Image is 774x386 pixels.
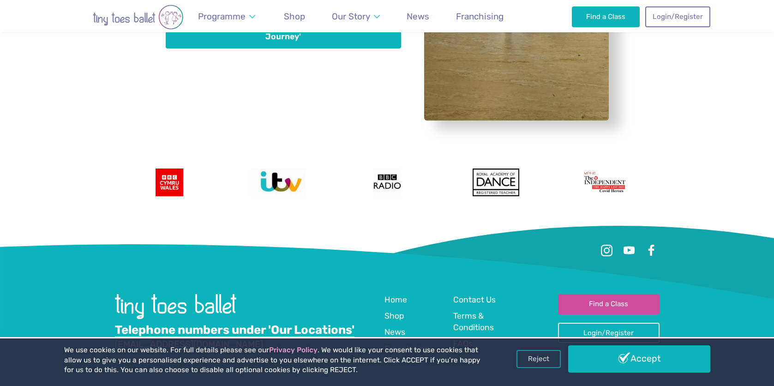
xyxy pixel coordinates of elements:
[194,6,260,27] a: Programme
[402,6,434,27] a: News
[407,11,429,22] span: News
[453,311,494,332] span: Terms & Conditions
[384,311,404,320] span: Shop
[64,5,212,30] img: tiny toes ballet
[453,295,496,304] span: Contact Us
[384,295,407,304] span: Home
[452,6,508,27] a: Franchising
[599,242,615,259] a: Instagram
[64,345,484,375] p: We use cookies on our website. For full details please see our . We would like your consent to us...
[568,345,710,372] a: Accept
[384,326,405,339] a: News
[115,294,236,319] img: tiny toes ballet
[558,323,660,343] a: Login/Register
[198,11,246,22] span: Programme
[453,310,514,334] a: Terms & Conditions
[332,11,370,22] span: Our Story
[269,346,318,354] a: Privacy Policy
[453,294,496,307] a: Contact Us
[558,294,660,314] a: Find a Class
[384,310,404,323] a: Shop
[645,6,710,27] a: Login/Register
[456,11,504,22] span: Franchising
[384,294,407,307] a: Home
[516,350,561,368] a: Reject
[115,323,354,338] a: Telephone numbers under 'Our Locations'
[621,242,637,259] a: Youtube
[572,6,640,27] a: Find a Class
[280,6,310,27] a: Shop
[327,6,384,27] a: Our Story
[384,327,405,337] span: News
[643,242,660,259] a: Facebook
[115,312,236,321] a: Go to home page
[284,11,305,22] span: Shop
